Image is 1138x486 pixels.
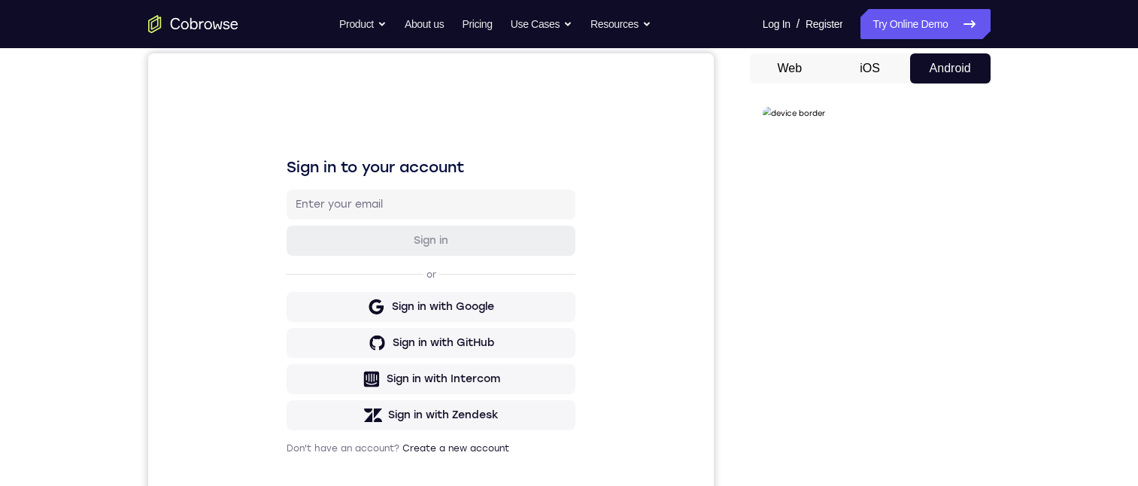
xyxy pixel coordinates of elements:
[138,275,427,305] button: Sign in with GitHub
[339,9,387,39] button: Product
[806,9,842,39] a: Register
[240,354,351,369] div: Sign in with Zendesk
[797,15,800,33] span: /
[590,9,651,39] button: Resources
[750,53,830,84] button: Web
[860,9,990,39] a: Try Online Demo
[138,238,427,269] button: Sign in with Google
[763,9,791,39] a: Log In
[462,9,492,39] a: Pricing
[910,53,991,84] button: Android
[254,390,361,400] a: Create a new account
[405,9,444,39] a: About us
[138,311,427,341] button: Sign in with Intercom
[244,282,346,297] div: Sign in with GitHub
[511,9,572,39] button: Use Cases
[244,246,346,261] div: Sign in with Google
[275,215,291,227] p: or
[830,53,910,84] button: iOS
[148,15,238,33] a: Go to the home page
[138,389,427,401] p: Don't have an account?
[238,318,352,333] div: Sign in with Intercom
[138,347,427,377] button: Sign in with Zendesk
